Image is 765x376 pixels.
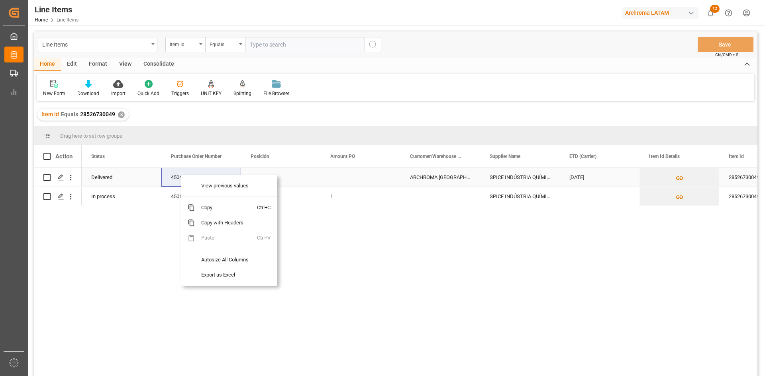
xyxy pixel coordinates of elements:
div: ARCHROMA [GEOGRAPHIC_DATA] S DE RL DE CV ([GEOGRAPHIC_DATA][PERSON_NAME]) [400,168,480,187]
div: 4501088459 [161,187,241,206]
div: Archroma LATAM [622,7,698,19]
div: SPICE INDÚSTRIA QUÍMICA LTDA. [480,168,560,187]
span: Paste [195,230,257,245]
span: Item Id [41,111,59,117]
button: open menu [38,37,157,52]
span: Supplier Name [490,154,520,159]
span: Export as Excel [195,267,257,282]
span: 12 [710,5,720,13]
div: Quick Add [137,90,159,97]
span: Drag here to set row groups [60,133,122,139]
span: Ctrl+V [257,230,274,245]
button: search button [365,37,381,52]
div: Item Id [170,39,197,48]
button: open menu [165,37,205,52]
div: View [113,58,137,71]
button: open menu [205,37,245,52]
span: Ctrl+C [257,200,274,215]
span: Item Id Details [649,154,680,159]
span: Amount PO [330,154,355,159]
div: 1 [321,187,400,206]
button: Help Center [720,4,738,22]
div: Edit [61,58,83,71]
div: Press SPACE to select this row. [34,168,82,187]
div: Press SPACE to select this row. [34,187,82,206]
div: Format [83,58,113,71]
div: Delivered [82,168,161,187]
span: Equals [61,111,78,117]
input: Type to search [245,37,365,52]
button: Save [698,37,753,52]
div: 10 [251,168,311,187]
div: 4504642534 [161,168,241,187]
div: Action [55,153,73,160]
div: Consolidate [137,58,180,71]
div: Home [34,58,61,71]
a: Home [35,17,48,23]
div: ✕ [118,111,125,118]
div: In process [82,187,161,206]
button: show 12 new notifications [702,4,720,22]
div: Splitting [233,90,251,97]
div: File Browser [263,90,289,97]
div: Equals [210,39,237,48]
div: [DATE] [560,168,639,187]
span: Customer/Warehouse Name [410,154,463,159]
button: Archroma LATAM [622,5,702,20]
span: Copy with Headers [195,215,257,230]
span: Copy [195,200,257,215]
div: Line Items [42,39,149,49]
span: Posición [251,154,269,159]
div: UNIT KEY [201,90,222,97]
div: Import [111,90,126,97]
div: 10 [251,187,311,206]
span: Item Id [729,154,744,159]
div: Triggers [171,90,189,97]
div: SPICE INDÚSTRIA QUÍMICA LTDA. [480,187,560,206]
span: Ctrl/CMD + S [715,52,738,58]
span: Status [91,154,105,159]
span: Purchase Order Number [171,154,222,159]
span: 28526730049 [80,111,115,117]
span: View previous values [195,178,257,193]
span: Autosize All Columns [195,252,257,267]
div: New Form [43,90,65,97]
span: ETD (Carrier) [569,154,596,159]
div: Line Items [35,4,78,16]
div: Download [77,90,99,97]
